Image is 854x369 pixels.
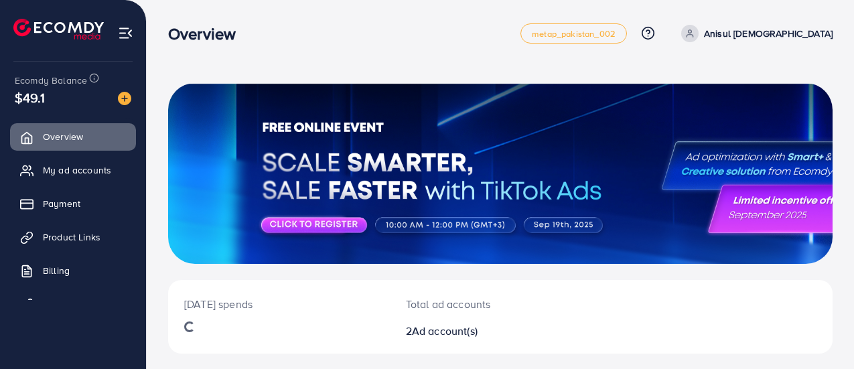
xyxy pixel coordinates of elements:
[406,296,540,312] p: Total ad accounts
[704,25,833,42] p: Anisul [DEMOGRAPHIC_DATA]
[10,224,136,250] a: Product Links
[10,190,136,217] a: Payment
[43,297,115,311] span: Affiliate Program
[10,291,136,317] a: Affiliate Program
[13,19,104,40] img: logo
[676,25,833,42] a: Anisul [DEMOGRAPHIC_DATA]
[118,25,133,41] img: menu
[10,257,136,284] a: Billing
[15,88,45,107] span: $49.1
[43,197,80,210] span: Payment
[184,296,374,312] p: [DATE] spends
[118,92,131,105] img: image
[168,24,246,44] h3: Overview
[532,29,616,38] span: metap_pakistan_002
[10,157,136,183] a: My ad accounts
[43,230,100,244] span: Product Links
[15,74,87,87] span: Ecomdy Balance
[10,123,136,150] a: Overview
[406,325,540,338] h2: 2
[520,23,627,44] a: metap_pakistan_002
[43,264,70,277] span: Billing
[412,323,478,338] span: Ad account(s)
[43,163,111,177] span: My ad accounts
[43,130,83,143] span: Overview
